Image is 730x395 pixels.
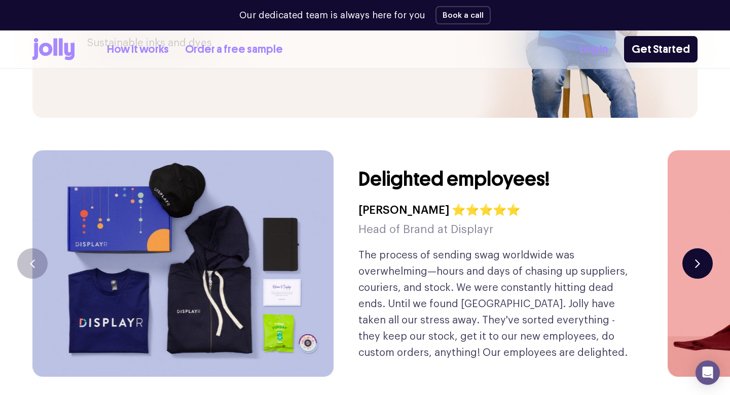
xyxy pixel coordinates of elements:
a: Log In [579,41,608,58]
h5: Head of Brand at Displayr [358,220,520,239]
h3: Delighted employees! [358,166,550,192]
h4: [PERSON_NAME] ⭐⭐⭐⭐⭐ [358,201,520,220]
div: Open Intercom Messenger [696,360,720,385]
button: Book a call [435,6,491,24]
p: The process of sending swag worldwide was overwhelming—hours and days of chasing up suppliers, co... [358,247,636,361]
p: Our dedicated team is always here for you [239,9,425,22]
a: Get Started [624,36,698,62]
a: Order a free sample [185,41,283,58]
a: How it works [107,41,169,58]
